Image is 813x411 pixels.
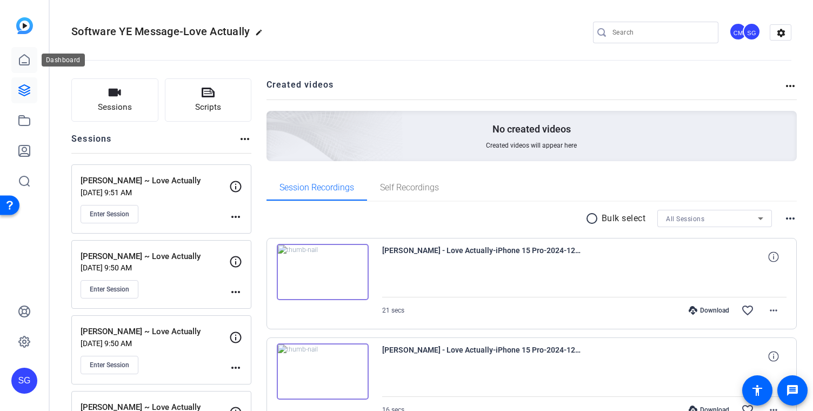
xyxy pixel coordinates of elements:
[683,306,735,315] div: Download
[380,183,439,192] span: Self Recordings
[277,343,369,400] img: thumb-nail
[90,210,129,218] span: Enter Session
[81,250,229,263] p: [PERSON_NAME] ~ Love Actually
[81,356,138,374] button: Enter Session
[195,101,221,114] span: Scripts
[81,188,229,197] p: [DATE] 9:51 AM
[81,280,138,299] button: Enter Session
[266,78,784,100] h2: Created videos
[238,132,251,145] mat-icon: more_horiz
[71,25,250,38] span: Software YE Message-Love Actually
[81,263,229,272] p: [DATE] 9:50 AM
[784,79,797,92] mat-icon: more_horiz
[255,29,268,42] mat-icon: edit
[81,205,138,223] button: Enter Session
[666,215,704,223] span: All Sessions
[81,175,229,187] p: [PERSON_NAME] ~ Love Actually
[81,326,229,338] p: [PERSON_NAME] ~ Love Actually
[90,361,129,369] span: Enter Session
[90,285,129,294] span: Enter Session
[71,78,158,122] button: Sessions
[229,286,242,299] mat-icon: more_horiz
[229,361,242,374] mat-icon: more_horiz
[229,210,242,223] mat-icon: more_horiz
[42,54,85,67] div: Dashboard
[71,132,112,153] h2: Sessions
[382,307,404,314] span: 21 secs
[279,183,354,192] span: Session Recordings
[98,101,132,114] span: Sessions
[784,212,797,225] mat-icon: more_horiz
[492,123,571,136] p: No created videos
[382,244,582,270] span: [PERSON_NAME] - Love Actually-iPhone 15 Pro-2024-12-06-11-25-53-211-0
[786,384,799,397] mat-icon: message
[612,26,710,39] input: Search
[382,343,582,369] span: [PERSON_NAME] - Love Actually-iPhone 15 Pro-2024-12-06-11-23-39-099-0
[16,17,33,34] img: blue-gradient.svg
[770,25,792,41] mat-icon: settings
[741,304,754,317] mat-icon: favorite_border
[277,244,369,300] img: thumb-nail
[486,141,577,150] span: Created videos will appear here
[729,23,747,41] div: CM
[145,4,403,238] img: Creted videos background
[743,23,761,41] div: SG
[751,384,764,397] mat-icon: accessibility
[585,212,602,225] mat-icon: radio_button_unchecked
[11,368,37,394] div: SG
[81,339,229,348] p: [DATE] 9:50 AM
[602,212,646,225] p: Bulk select
[729,23,748,42] ngx-avatar: Carole Morris
[165,78,252,122] button: Scripts
[767,304,780,317] mat-icon: more_horiz
[743,23,762,42] ngx-avatar: Shanae Gossen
